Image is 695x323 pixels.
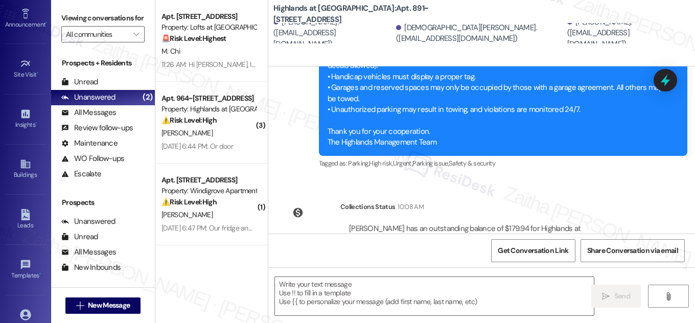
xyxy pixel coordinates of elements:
[591,285,641,308] button: Send
[61,262,121,273] div: New Inbounds
[395,201,424,212] div: 10:08 AM
[161,11,256,22] div: Apt. [STREET_ADDRESS]
[581,239,685,262] button: Share Conversation via email
[273,17,393,50] div: [PERSON_NAME]. ([EMAIL_ADDRESS][DOMAIN_NAME])
[88,300,130,311] span: New Message
[393,159,412,168] span: Urgent ,
[348,159,369,168] span: Parking ,
[61,169,101,179] div: Escalate
[161,142,233,151] div: [DATE] 6:44 PM: Or door
[5,55,46,83] a: Site Visit •
[5,155,46,183] a: Buildings
[61,153,124,164] div: WO Follow-ups
[51,58,155,68] div: Prospects + Residents
[161,22,256,33] div: Property: Lofts at [GEOGRAPHIC_DATA]
[273,3,478,25] b: Highlands at [GEOGRAPHIC_DATA]: Apt. 891~[STREET_ADDRESS]
[602,292,610,301] i: 
[61,216,115,227] div: Unanswered
[5,105,46,133] a: Insights •
[614,291,630,302] span: Send
[587,245,678,256] span: Share Conversation via email
[161,128,213,137] span: [PERSON_NAME]
[161,93,256,104] div: Apt. 964~[STREET_ADDRESS]
[319,156,688,171] div: Tagged as:
[161,104,256,114] div: Property: Highlands at [GEOGRAPHIC_DATA] Apartments
[45,19,47,27] span: •
[161,47,180,56] span: M. Chi
[61,247,116,258] div: All Messages
[61,10,145,26] label: Viewing conversations for
[161,186,256,196] div: Property: Windigrove Apartments
[51,197,155,208] div: Prospects
[5,256,46,284] a: Templates •
[61,77,98,87] div: Unread
[567,17,687,50] div: [PERSON_NAME]. ([EMAIL_ADDRESS][DOMAIN_NAME])
[161,197,217,206] strong: ⚠️ Risk Level: High
[161,210,213,219] span: [PERSON_NAME]
[664,292,672,301] i: 
[340,201,395,212] div: Collections Status
[61,232,98,242] div: Unread
[66,26,128,42] input: All communities
[39,270,41,278] span: •
[37,70,38,77] span: •
[369,159,393,168] span: High risk ,
[349,223,644,245] div: [PERSON_NAME] has an outstanding balance of $179.94 for Highlands at [GEOGRAPHIC_DATA] Apartments...
[412,159,449,168] span: Parking issue ,
[396,22,565,44] div: [DEMOGRAPHIC_DATA][PERSON_NAME]. ([EMAIL_ADDRESS][DOMAIN_NAME])
[161,116,217,125] strong: ⚠️ Risk Level: High
[5,206,46,234] a: Leads
[76,302,84,310] i: 
[61,138,118,149] div: Maintenance
[491,239,575,262] button: Get Conversation Link
[140,89,155,105] div: (2)
[133,30,139,38] i: 
[35,120,37,127] span: •
[61,123,133,133] div: Review follow-ups
[498,245,568,256] span: Get Conversation Link
[161,175,256,186] div: Apt. [STREET_ADDRESS]
[449,159,495,168] span: Safety & security
[61,92,115,103] div: Unanswered
[161,34,226,43] strong: 🚨 Risk Level: Highest
[65,297,141,314] button: New Message
[61,107,116,118] div: All Messages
